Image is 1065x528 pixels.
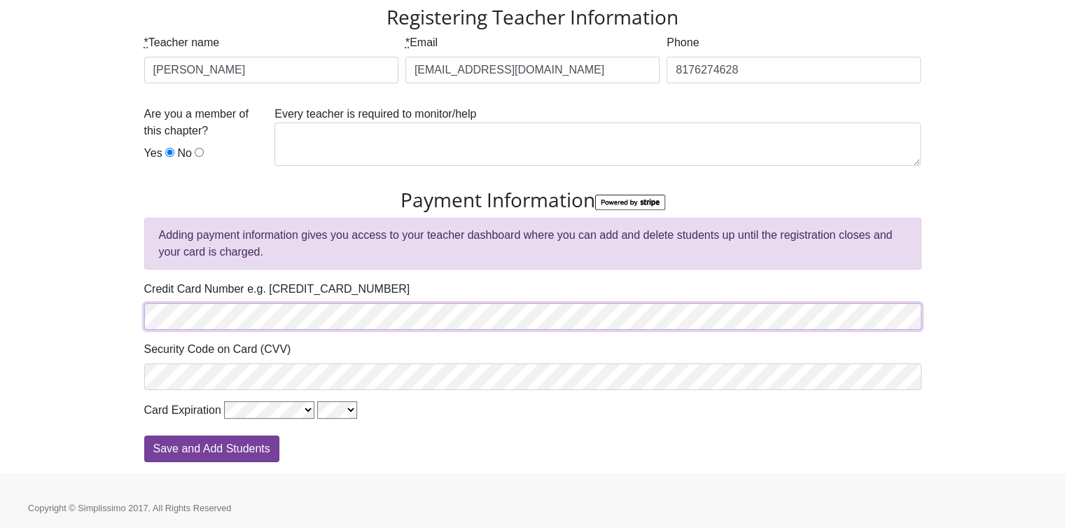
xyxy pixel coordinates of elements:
[144,6,921,29] h3: Registering Teacher Information
[144,436,279,462] input: Save and Add Students
[595,195,665,211] img: StripeBadge-6abf274609356fb1c7d224981e4c13d8e07f95b5cc91948bd4e3604f74a73e6b.png
[667,34,699,51] label: Phone
[144,218,921,270] div: Adding payment information gives you access to your teacher dashboard where you can add and delet...
[405,36,410,48] abbr: required
[144,341,291,358] label: Security Code on Card (CVV)
[271,106,924,177] div: Every teacher is required to monitor/help
[144,106,268,139] label: Are you a member of this chapter?
[144,188,921,212] h3: Payment Information
[144,145,162,162] label: Yes
[144,281,410,298] label: Credit Card Number e.g. [CREDIT_CARD_NUMBER]
[28,501,1037,515] p: Copyright © Simplissimo 2017. All Rights Reserved
[144,36,148,48] abbr: required
[405,34,438,51] label: Email
[178,145,192,162] label: No
[144,34,220,51] label: Teacher name
[144,402,221,419] label: Card Expiration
